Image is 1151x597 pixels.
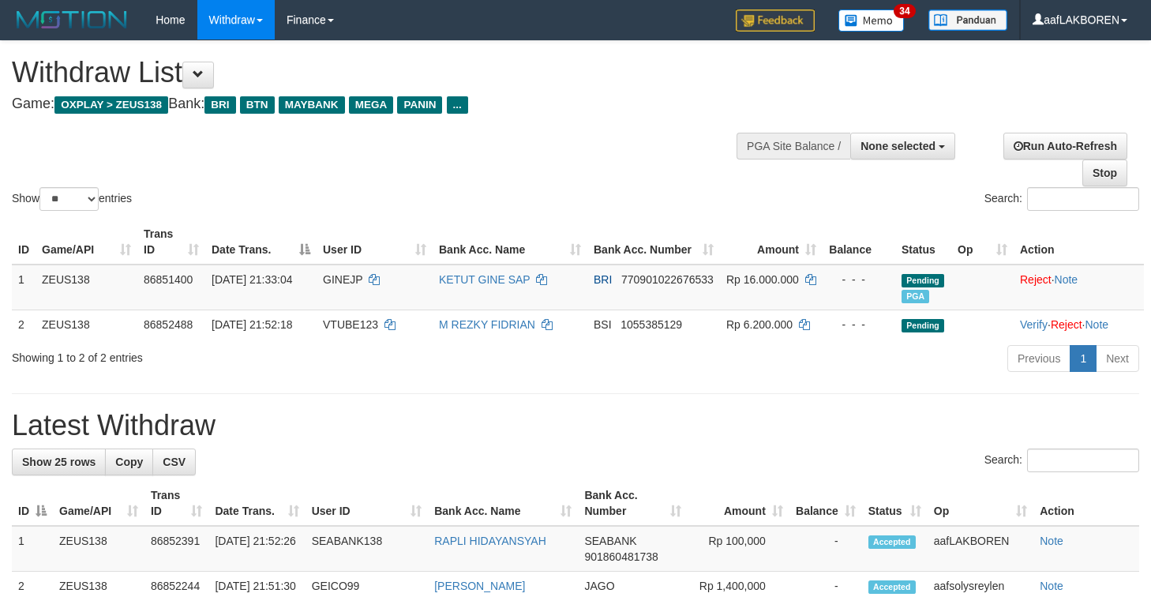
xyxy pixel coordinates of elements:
[22,456,96,468] span: Show 25 rows
[578,481,688,526] th: Bank Acc. Number: activate to sort column ascending
[902,319,944,332] span: Pending
[12,526,53,572] td: 1
[439,273,530,286] a: KETUT GINE SAP
[105,449,153,475] a: Copy
[323,318,378,331] span: VTUBE123
[144,481,209,526] th: Trans ID: activate to sort column ascending
[1007,345,1070,372] a: Previous
[894,4,915,18] span: 34
[928,526,1033,572] td: aafLAKBOREN
[1085,318,1108,331] a: Note
[1020,273,1052,286] a: Reject
[205,220,317,265] th: Date Trans.: activate to sort column descending
[862,481,928,526] th: Status: activate to sort column ascending
[1082,160,1127,186] a: Stop
[868,580,916,594] span: Accepted
[584,535,636,547] span: SEABANK
[587,220,720,265] th: Bank Acc. Number: activate to sort column ascending
[928,9,1007,31] img: panduan.png
[306,526,429,572] td: SEABANK138
[240,96,275,114] span: BTN
[434,535,546,547] a: RAPLI HIDAYANSYAH
[1040,580,1063,592] a: Note
[688,526,789,572] td: Rp 100,000
[204,96,235,114] span: BRI
[12,220,36,265] th: ID
[902,290,929,303] span: Marked by aaftrukkakada
[736,9,815,32] img: Feedback.jpg
[208,526,305,572] td: [DATE] 21:52:26
[789,526,862,572] td: -
[12,481,53,526] th: ID: activate to sort column descending
[447,96,468,114] span: ...
[829,272,889,287] div: - - -
[868,535,916,549] span: Accepted
[620,318,682,331] span: Copy 1055385129 to clipboard
[850,133,955,160] button: None selected
[12,265,36,310] td: 1
[12,410,1139,441] h1: Latest Withdraw
[984,187,1139,211] label: Search:
[726,318,793,331] span: Rp 6.200.000
[306,481,429,526] th: User ID: activate to sort column ascending
[1070,345,1097,372] a: 1
[428,481,578,526] th: Bank Acc. Name: activate to sort column ascending
[212,318,292,331] span: [DATE] 21:52:18
[12,8,132,32] img: MOTION_logo.png
[12,187,132,211] label: Show entries
[12,57,752,88] h1: Withdraw List
[1020,318,1048,331] a: Verify
[688,481,789,526] th: Amount: activate to sort column ascending
[36,265,137,310] td: ZEUS138
[621,273,714,286] span: Copy 770901022676533 to clipboard
[208,481,305,526] th: Date Trans.: activate to sort column ascending
[36,220,137,265] th: Game/API: activate to sort column ascending
[115,456,143,468] span: Copy
[12,449,106,475] a: Show 25 rows
[737,133,850,160] div: PGA Site Balance /
[838,9,905,32] img: Button%20Memo.svg
[584,550,658,563] span: Copy 901860481738 to clipboard
[951,220,1014,265] th: Op: activate to sort column ascending
[144,273,193,286] span: 86851400
[1055,273,1078,286] a: Note
[902,274,944,287] span: Pending
[720,220,823,265] th: Amount: activate to sort column ascending
[1051,318,1082,331] a: Reject
[895,220,951,265] th: Status
[1027,187,1139,211] input: Search:
[1096,345,1139,372] a: Next
[860,140,935,152] span: None selected
[1040,535,1063,547] a: Note
[144,526,209,572] td: 86852391
[212,273,292,286] span: [DATE] 21:33:04
[984,449,1139,472] label: Search:
[1033,481,1139,526] th: Action
[829,317,889,332] div: - - -
[279,96,345,114] span: MAYBANK
[12,310,36,339] td: 2
[789,481,862,526] th: Balance: activate to sort column ascending
[1014,310,1144,339] td: · ·
[439,318,535,331] a: M REZKY FIDRIAN
[594,273,612,286] span: BRI
[53,526,144,572] td: ZEUS138
[434,580,525,592] a: [PERSON_NAME]
[584,580,614,592] span: JAGO
[1014,220,1144,265] th: Action
[823,220,895,265] th: Balance
[53,481,144,526] th: Game/API: activate to sort column ascending
[433,220,587,265] th: Bank Acc. Name: activate to sort column ascending
[726,273,799,286] span: Rp 16.000.000
[152,449,196,475] a: CSV
[137,220,205,265] th: Trans ID: activate to sort column ascending
[39,187,99,211] select: Showentries
[1014,265,1144,310] td: ·
[12,96,752,112] h4: Game: Bank:
[1003,133,1127,160] a: Run Auto-Refresh
[163,456,186,468] span: CSV
[349,96,394,114] span: MEGA
[397,96,442,114] span: PANIN
[594,318,612,331] span: BSI
[317,220,433,265] th: User ID: activate to sort column ascending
